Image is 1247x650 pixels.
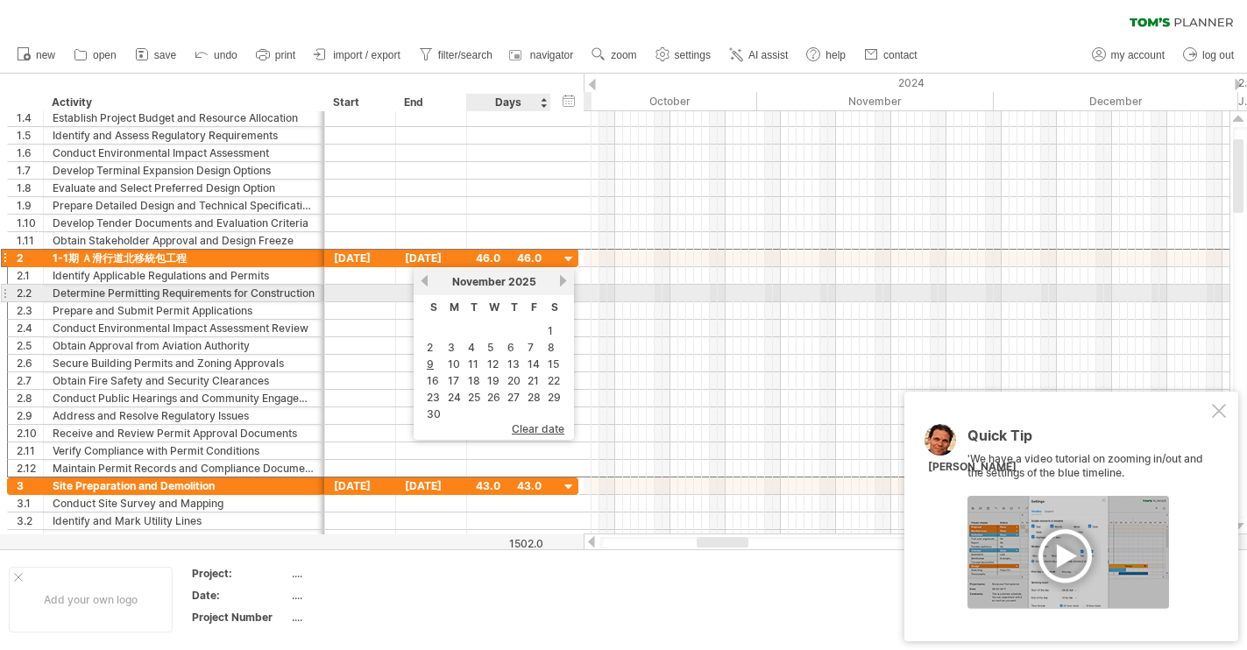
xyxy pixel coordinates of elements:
[651,44,716,67] a: settings
[476,477,542,494] div: 43.0
[507,44,578,67] a: navigator
[531,300,537,314] span: Friday
[757,92,994,110] div: November 2024
[17,180,43,196] div: 1.8
[333,94,386,111] div: Start
[485,356,500,372] a: 12
[53,127,315,144] div: Identify and Assess Regulatory Requirements
[53,110,315,126] div: Establish Project Budget and Resource Allocation
[53,232,315,249] div: Obtain Stakeholder Approval and Design Freeze
[333,49,400,61] span: import / export
[53,267,315,284] div: Identify Applicable Regulations and Permits
[17,372,43,389] div: 2.7
[513,92,757,110] div: October 2024
[396,250,467,266] div: [DATE]
[17,250,43,266] div: 2
[414,44,498,67] a: filter/search
[53,285,315,301] div: Determine Permitting Requirements for Construction
[446,372,461,389] a: 17
[446,356,462,372] a: 10
[446,389,463,406] a: 24
[466,372,482,389] a: 18
[466,389,482,406] a: 25
[17,460,43,477] div: 2.12
[675,49,711,61] span: settings
[17,512,43,529] div: 3.2
[17,355,43,371] div: 2.6
[52,94,315,111] div: Activity
[17,215,43,231] div: 1.10
[214,49,237,61] span: undo
[275,49,295,61] span: print
[53,460,315,477] div: Maintain Permit Records and Compliance Documentation
[489,300,500,314] span: Wednesday
[425,389,442,406] a: 23
[438,49,492,61] span: filter/search
[967,428,1208,452] div: Quick Tip
[860,44,923,67] a: contact
[485,372,501,389] a: 19
[309,44,406,67] a: import / export
[396,477,467,494] div: [DATE]
[53,390,315,406] div: Conduct Public Hearings and Community Engagement
[883,49,918,61] span: contact
[17,302,43,319] div: 2.3
[425,339,435,356] a: 2
[36,49,55,61] span: new
[17,127,43,144] div: 1.5
[17,530,43,547] div: 3.3
[468,537,543,550] div: 1502.0
[9,567,173,632] div: Add your own logo
[53,337,315,354] div: Obtain Approval from Aviation Authority
[53,530,315,547] div: Disconnect and Cap Utilities
[526,389,542,406] a: 28
[17,495,43,512] div: 3.1
[556,274,570,287] a: next
[69,44,122,67] a: open
[466,339,477,356] a: 4
[994,92,1238,110] div: December 2024
[53,162,315,179] div: Develop Terminal Expansion Design Options
[53,495,315,512] div: Conduct Site Survey and Mapping
[825,49,846,61] span: help
[611,49,636,61] span: zoom
[53,250,315,266] div: 1-1期 Ａ滑行道北移統包工程
[1179,44,1239,67] a: log out
[53,425,315,442] div: Receive and Review Permit Approval Documents
[546,372,562,389] a: 22
[325,477,396,494] div: [DATE]
[725,44,793,67] a: AI assist
[466,356,480,372] a: 11
[452,275,506,288] span: November
[53,442,315,459] div: Verify Compliance with Permit Conditions
[1111,49,1165,61] span: my account
[546,389,563,406] a: 29
[530,49,573,61] span: navigator
[928,460,1017,475] div: [PERSON_NAME]
[17,477,43,494] div: 3
[53,477,315,494] div: Site Preparation and Demolition
[430,300,437,314] span: Sunday
[526,339,535,356] a: 7
[192,566,288,581] div: Project:
[587,44,641,67] a: zoom
[17,197,43,214] div: 1.9
[450,300,459,314] span: Monday
[325,250,396,266] div: [DATE]
[967,428,1208,609] div: 'We have a video tutorial on zooming in/out and the settings of the blue timeline.
[17,407,43,424] div: 2.9
[508,275,536,288] span: 2025
[292,588,439,603] div: ....
[546,322,555,339] a: 1
[53,215,315,231] div: Develop Tender Documents and Evaluation Criteria
[252,44,301,67] a: print
[53,302,315,319] div: Prepare and Submit Permit Applications
[53,512,315,529] div: Identify and Mark Utility Lines
[93,49,117,61] span: open
[425,372,441,389] a: 16
[53,372,315,389] div: Obtain Fire Safety and Security Clearances
[17,267,43,284] div: 2.1
[446,339,457,356] a: 3
[485,389,502,406] a: 26
[12,44,60,67] a: new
